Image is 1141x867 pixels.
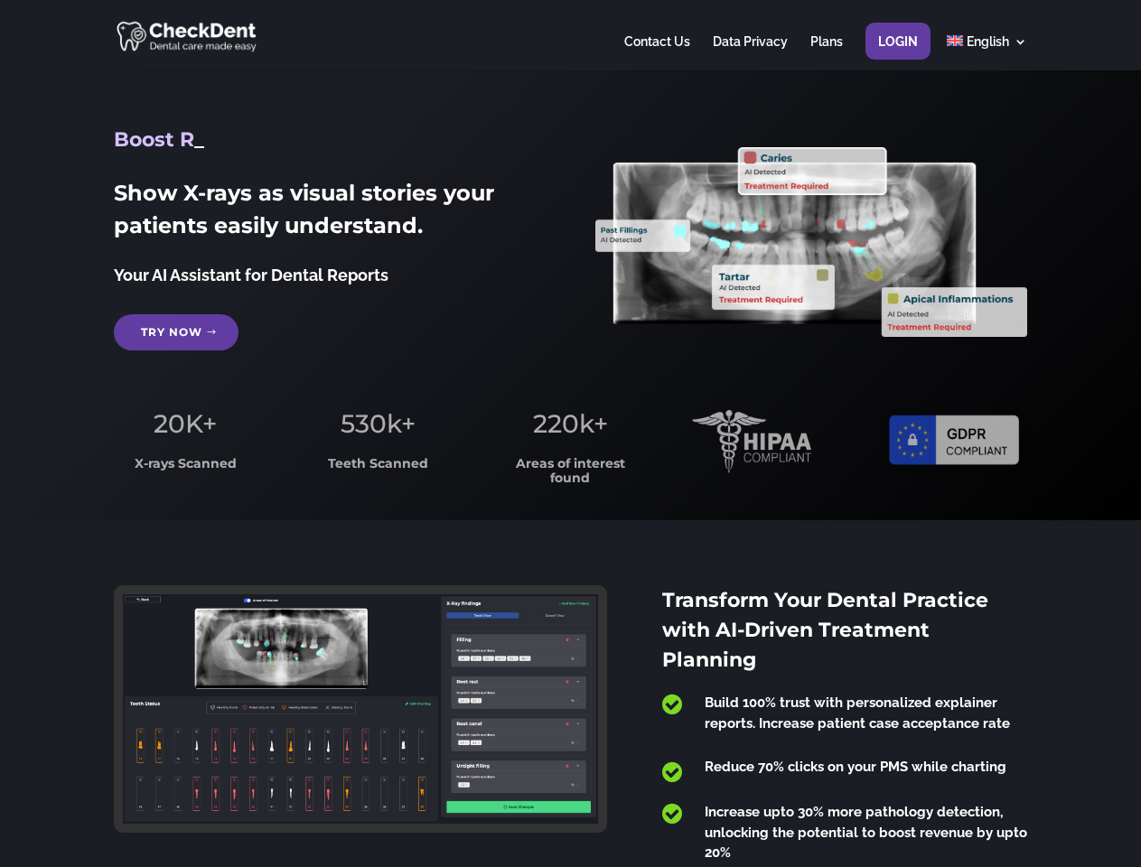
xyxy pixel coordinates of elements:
[194,127,204,152] span: _
[341,408,416,439] span: 530k+
[967,34,1009,49] span: English
[114,266,388,284] span: Your AI Assistant for Dental Reports
[947,35,1027,70] a: English
[662,802,682,825] span: 
[624,35,690,70] a: Contact Us
[114,314,238,350] a: Try Now
[713,35,788,70] a: Data Privacy
[662,760,682,784] span: 
[662,693,682,716] span: 
[114,127,194,152] span: Boost R
[500,457,642,494] h3: Areas of interest found
[114,177,545,251] h2: Show X-rays as visual stories your patients easily understand.
[810,35,843,70] a: Plans
[878,35,918,70] a: Login
[705,695,1010,732] span: Build 100% trust with personalized explainer reports. Increase patient case acceptance rate
[117,18,258,53] img: CheckDent AI
[705,804,1027,861] span: Increase upto 30% more pathology detection, unlocking the potential to boost revenue by upto 20%
[533,408,608,439] span: 220k+
[662,588,988,672] span: Transform Your Dental Practice with AI-Driven Treatment Planning
[595,147,1026,337] img: X_Ray_annotated
[705,759,1006,775] span: Reduce 70% clicks on your PMS while charting
[154,408,217,439] span: 20K+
